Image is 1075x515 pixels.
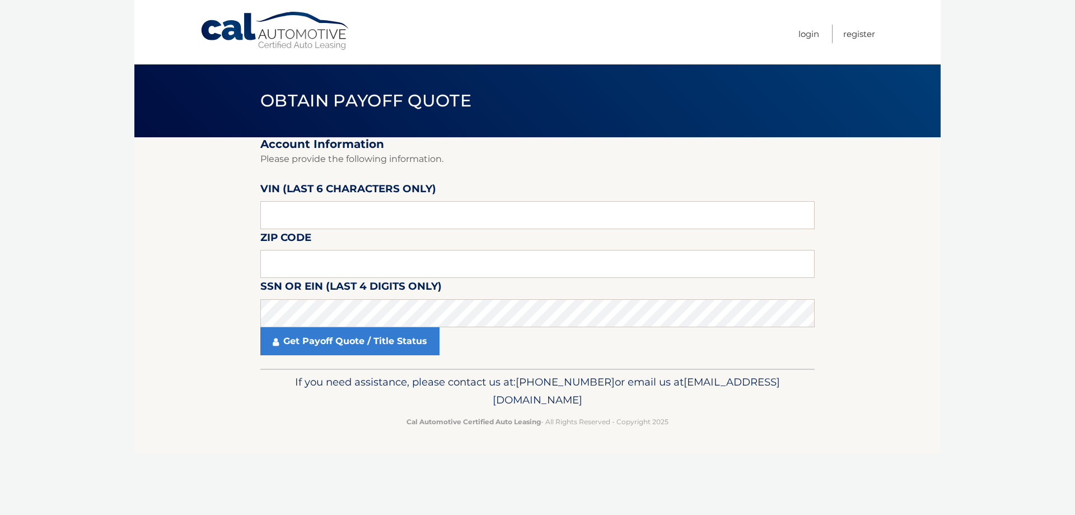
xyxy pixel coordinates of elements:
label: VIN (last 6 characters only) [260,180,436,201]
a: Get Payoff Quote / Title Status [260,327,440,355]
span: Obtain Payoff Quote [260,90,471,111]
h2: Account Information [260,137,815,151]
label: Zip Code [260,229,311,250]
strong: Cal Automotive Certified Auto Leasing [406,417,541,426]
p: If you need assistance, please contact us at: or email us at [268,373,807,409]
span: [PHONE_NUMBER] [516,375,615,388]
p: - All Rights Reserved - Copyright 2025 [268,416,807,428]
a: Register [843,25,875,43]
p: Please provide the following information. [260,151,815,167]
label: SSN or EIN (last 4 digits only) [260,278,442,299]
a: Cal Automotive [200,11,351,51]
a: Login [798,25,819,43]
